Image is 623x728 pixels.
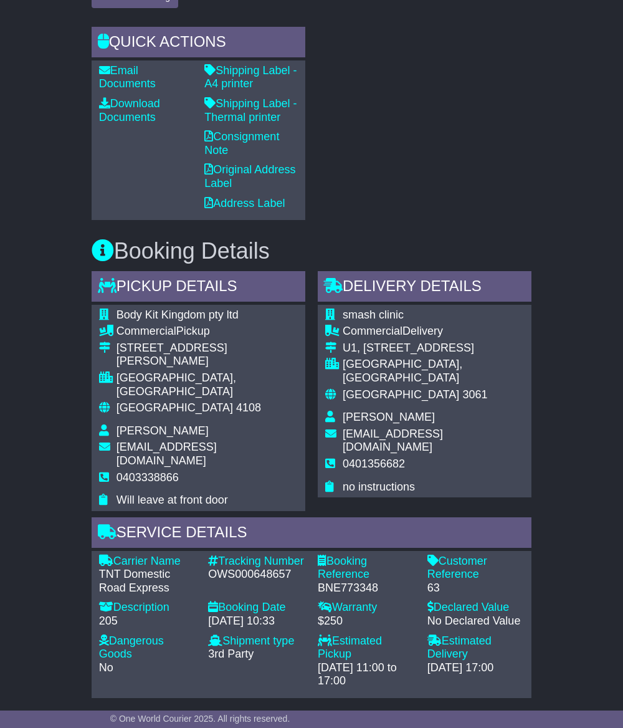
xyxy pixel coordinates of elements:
a: Consignment Note [204,130,279,156]
a: Download Documents [99,97,160,123]
div: [STREET_ADDRESS][PERSON_NAME] [117,342,298,368]
div: Booking Date [208,601,305,615]
span: Commercial [343,325,402,337]
span: 3rd Party [208,648,254,660]
div: [DATE] 11:00 to 17:00 [318,661,415,688]
div: Customer Reference [427,555,525,582]
div: OWS000648657 [208,568,305,582]
span: 3061 [462,388,487,401]
div: $250 [318,615,415,628]
h3: Booking Details [92,239,532,264]
div: Tracking Number [208,555,305,568]
span: [GEOGRAPHIC_DATA] [117,401,233,414]
div: Declared Value [427,601,525,615]
span: 0403338866 [117,471,179,484]
div: Pickup Details [92,271,305,305]
span: [EMAIL_ADDRESS][DOMAIN_NAME] [343,428,443,454]
div: Pickup [117,325,298,338]
div: Service Details [92,517,532,551]
div: No Declared Value [427,615,525,628]
div: [GEOGRAPHIC_DATA], [GEOGRAPHIC_DATA] [117,371,298,398]
span: Will leave at front door [117,494,228,506]
span: [GEOGRAPHIC_DATA] [343,388,459,401]
div: Delivery [343,325,524,338]
span: 4108 [236,401,261,414]
span: 0401356682 [343,457,405,470]
span: smash clinic [343,309,404,321]
div: Warranty [318,601,415,615]
div: 63 [427,582,525,595]
a: Address Label [204,197,285,209]
div: Dangerous Goods [99,635,196,661]
div: Estimated Pickup [318,635,415,661]
span: [PERSON_NAME] [343,411,435,423]
div: 205 [99,615,196,628]
div: [DATE] 17:00 [427,661,525,675]
a: Shipping Label - A4 printer [204,64,297,90]
div: Quick Actions [92,27,305,60]
div: [DATE] 10:33 [208,615,305,628]
div: Carrier Name [99,555,196,568]
span: No [99,661,113,674]
span: [EMAIL_ADDRESS][DOMAIN_NAME] [117,441,217,467]
span: Body Kit Kingdom pty ltd [117,309,239,321]
div: Shipment type [208,635,305,648]
a: Email Documents [99,64,156,90]
div: Description [99,601,196,615]
span: no instructions [343,481,415,493]
span: Commercial [117,325,176,337]
div: Estimated Delivery [427,635,525,661]
div: Booking Reference [318,555,415,582]
div: Delivery Details [318,271,531,305]
span: © One World Courier 2025. All rights reserved. [110,714,290,724]
span: [PERSON_NAME] [117,424,209,437]
a: Shipping Label - Thermal printer [204,97,297,123]
div: U1, [STREET_ADDRESS] [343,342,524,355]
div: TNT Domestic Road Express [99,568,196,595]
div: [GEOGRAPHIC_DATA], [GEOGRAPHIC_DATA] [343,358,524,385]
div: BNE773348 [318,582,415,595]
a: Original Address Label [204,163,295,189]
